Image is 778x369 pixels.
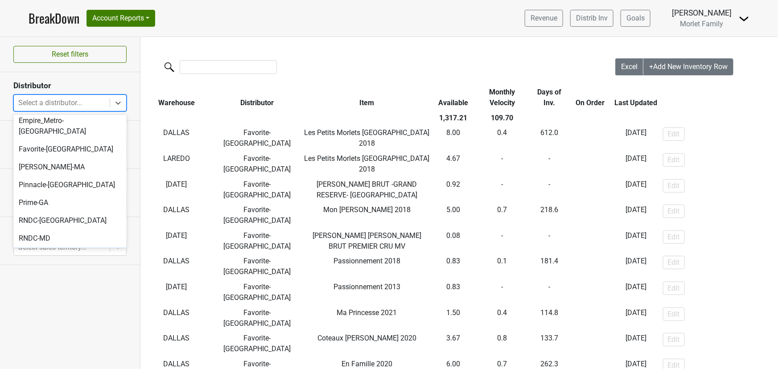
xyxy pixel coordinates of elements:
a: Goals [621,10,650,27]
td: 0.1 [474,254,530,280]
td: - [569,202,611,228]
div: Pinnacle-[GEOGRAPHIC_DATA] [13,176,127,194]
td: [DATE] [611,279,660,305]
td: [DATE] [611,228,660,254]
button: Account Reports [86,10,155,27]
span: +Add New Inventory Row [649,62,728,71]
td: 4.67 [432,151,474,177]
td: Favorite-[GEOGRAPHIC_DATA] [212,228,302,254]
div: Empire_Metro-[GEOGRAPHIC_DATA] [13,112,127,140]
td: Favorite-[GEOGRAPHIC_DATA] [212,279,302,305]
td: 181.4 [530,254,569,280]
td: 0.83 [432,279,474,305]
td: 0.4 [474,126,530,152]
td: - [530,228,569,254]
button: Edit [663,153,685,167]
th: Days of Inv.: activate to sort column ascending [530,85,569,111]
span: Passionnement 2018 [333,257,400,265]
td: 0.08 [432,228,474,254]
td: Favorite-[GEOGRAPHIC_DATA] [212,151,302,177]
td: DALLAS [140,331,212,357]
span: Morlet Family [680,20,724,28]
td: - [474,279,530,305]
td: - [569,126,611,152]
button: +Add New Inventory Row [643,58,733,75]
span: Les Petits Morlets [GEOGRAPHIC_DATA] 2018 [305,154,430,173]
td: - [530,177,569,203]
td: [DATE] [611,126,660,152]
td: [DATE] [611,202,660,228]
td: - [569,305,611,331]
button: Edit [663,282,685,295]
div: RNDC-[GEOGRAPHIC_DATA] [13,212,127,230]
td: - [569,151,611,177]
td: [DATE] [140,177,212,203]
td: 218.6 [530,202,569,228]
button: Edit [663,307,685,321]
td: [DATE] [611,254,660,280]
div: RNDC-MD [13,230,127,247]
td: 3.67 [432,331,474,357]
td: LAREDO [140,151,212,177]
button: Edit [663,179,685,193]
td: [DATE] [611,305,660,331]
td: Favorite-[GEOGRAPHIC_DATA] [212,202,302,228]
span: Excel [621,62,638,71]
th: Warehouse: activate to sort column ascending [140,85,212,111]
th: 1,317.21 [432,111,474,126]
th: Monthly Velocity: activate to sort column ascending [474,85,530,111]
td: 612.0 [530,126,569,152]
td: DALLAS [140,305,212,331]
button: Edit [663,127,685,141]
td: - [474,177,530,203]
a: Distrib Inv [570,10,613,27]
td: - [569,177,611,203]
td: [DATE] [611,331,660,357]
td: - [530,279,569,305]
td: - [569,228,611,254]
th: On Order: activate to sort column ascending [569,85,611,111]
td: Favorite-[GEOGRAPHIC_DATA] [212,177,302,203]
span: Coteaux [PERSON_NAME] 2020 [317,334,416,342]
h3: Distributor [13,81,127,90]
span: En Famille 2020 [342,360,392,368]
button: Edit [663,205,685,218]
span: Les Petits Morlets [GEOGRAPHIC_DATA] 2018 [305,128,430,148]
td: Favorite-[GEOGRAPHIC_DATA] [212,305,302,331]
a: BreakDown [29,9,79,28]
span: [PERSON_NAME] BRUT -GRAND RESERVE- [GEOGRAPHIC_DATA] [317,180,417,199]
td: Favorite-[GEOGRAPHIC_DATA] [212,254,302,280]
td: [DATE] [140,228,212,254]
button: Edit [663,256,685,269]
td: [DATE] [611,177,660,203]
td: 1.50 [432,305,474,331]
td: - [474,228,530,254]
span: Mon [PERSON_NAME] 2018 [323,205,411,214]
div: [PERSON_NAME] [672,7,732,19]
td: DALLAS [140,254,212,280]
td: - [569,254,611,280]
td: - [530,151,569,177]
span: Passionnement 2013 [333,283,400,291]
span: [PERSON_NAME] [PERSON_NAME] BRUT PREMIER CRU MV [313,231,421,250]
td: - [569,331,611,357]
span: Ma Princesse 2021 [337,308,397,317]
td: Favorite-[GEOGRAPHIC_DATA] [212,126,302,152]
td: 0.83 [432,254,474,280]
div: Prime-GA [13,194,127,212]
th: Item: activate to sort column ascending [302,85,432,111]
td: Favorite-[GEOGRAPHIC_DATA] [212,331,302,357]
td: [DATE] [140,279,212,305]
td: 0.4 [474,305,530,331]
td: 8.00 [432,126,474,152]
td: 0.7 [474,202,530,228]
button: Reset filters [13,46,127,63]
td: - [569,279,611,305]
td: 0.92 [432,177,474,203]
th: 109.70 [474,111,530,126]
a: Revenue [525,10,563,27]
td: 133.7 [530,331,569,357]
td: DALLAS [140,126,212,152]
th: Available: activate to sort column ascending [432,85,474,111]
th: Last Updated: activate to sort column ascending [611,85,660,111]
